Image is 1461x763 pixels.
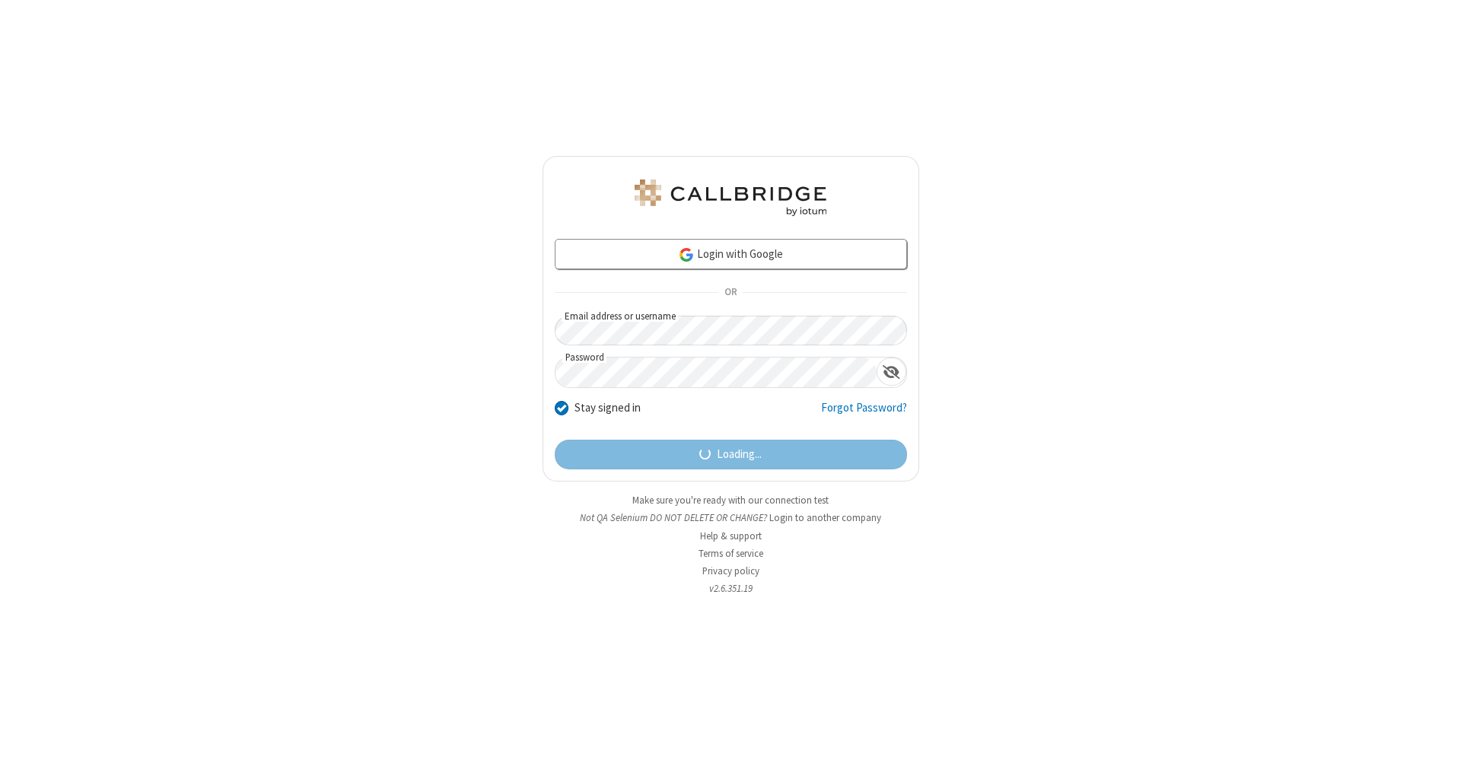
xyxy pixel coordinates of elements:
span: Loading... [717,446,762,463]
a: Login with Google [555,239,907,269]
li: v2.6.351.19 [543,581,919,596]
span: OR [718,282,743,304]
a: Make sure you're ready with our connection test [632,494,829,507]
button: Loading... [555,440,907,470]
input: Email address or username [555,316,907,345]
input: Password [555,358,877,387]
a: Terms of service [699,547,763,560]
img: google-icon.png [678,246,695,263]
a: Forgot Password? [821,399,907,428]
img: QA Selenium DO NOT DELETE OR CHANGE [632,180,829,216]
a: Help & support [700,529,762,542]
a: Privacy policy [702,564,759,577]
div: Show password [877,358,906,386]
li: Not QA Selenium DO NOT DELETE OR CHANGE? [543,510,919,525]
label: Stay signed in [575,399,641,417]
button: Login to another company [769,510,881,525]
